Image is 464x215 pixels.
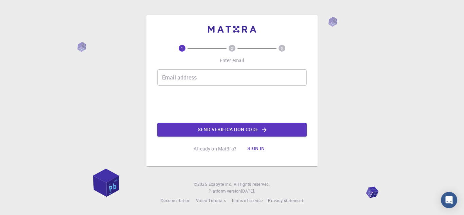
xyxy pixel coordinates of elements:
[241,188,255,194] span: [DATE] .
[231,197,263,204] a: Terms of service
[209,188,241,195] span: Platform version
[196,197,226,204] a: Video Tutorials
[220,57,245,64] p: Enter email
[181,46,183,51] text: 1
[441,192,457,208] div: Open Intercom Messenger
[268,198,303,203] span: Privacy statement
[196,198,226,203] span: Video Tutorials
[231,198,263,203] span: Terms of service
[180,91,284,118] iframe: reCAPTCHA
[242,142,270,156] button: Sign in
[194,181,208,188] span: © 2025
[268,197,303,204] a: Privacy statement
[281,46,283,51] text: 3
[157,123,307,137] button: Send verification code
[231,46,233,51] text: 2
[161,197,191,204] a: Documentation
[194,145,236,152] p: Already on Mat3ra?
[161,198,191,203] span: Documentation
[234,181,270,188] span: All rights reserved.
[241,188,255,195] a: [DATE].
[209,181,232,187] span: Exabyte Inc.
[209,181,232,188] a: Exabyte Inc.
